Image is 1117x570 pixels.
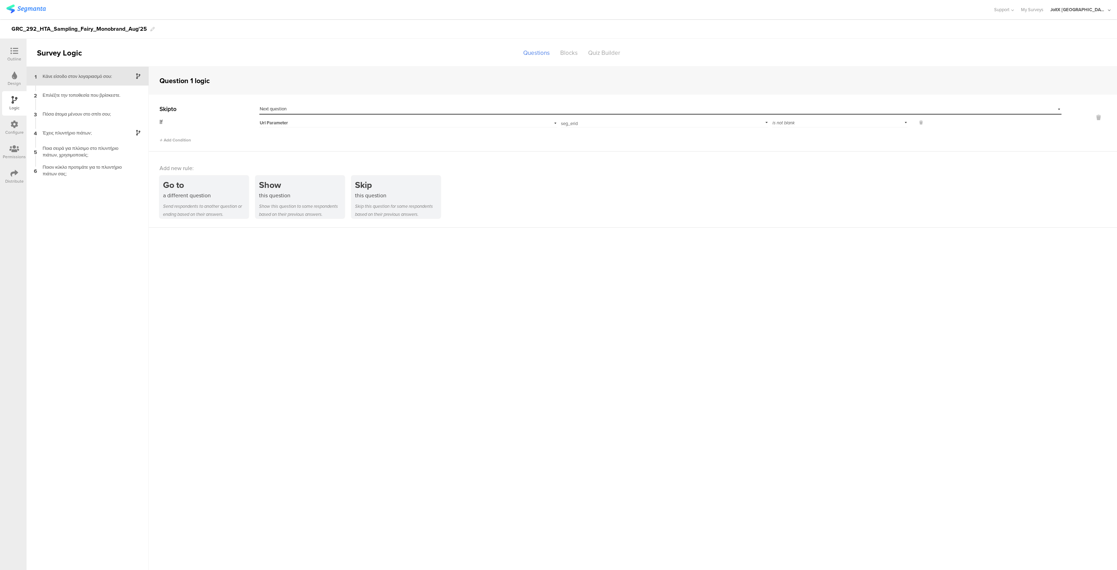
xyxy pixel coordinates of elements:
div: Outline [7,56,21,62]
div: Add new rule: [160,164,1107,172]
div: Distribute [5,178,24,184]
div: Skip this question for some respondents based on their previous answers. [355,202,441,218]
div: Question 1 logic [160,75,210,86]
span: Add Condition [160,137,191,143]
img: segmanta logo [6,5,46,13]
span: is not blank [772,119,795,126]
div: Show this question to some respondents based on their previous answers. [259,202,345,218]
div: Go to [163,178,249,191]
div: Survey Logic [27,47,107,59]
div: Quiz Builder [583,47,626,59]
div: Blocks [555,47,583,59]
span: to [171,105,177,114]
div: this question [355,191,441,199]
div: Show [259,178,345,191]
span: Url Parameter [260,120,288,126]
input: Select or type... [561,117,765,127]
span: 4 [34,129,37,137]
span: 1 [35,72,37,80]
div: Ποιον κύκλο προτιμάτε για το πλυντήριο πιάτων σας; [38,164,126,177]
div: Πόσα άτομα μένουν στο σπίτι σου; [38,111,126,117]
div: Design [8,80,21,87]
div: Επιλέξτε την τοποθεσία που βρίσκεστε. [38,92,126,98]
div: Permissions [3,154,26,160]
div: Έχεις πλυντήριο πιάτων; [38,130,126,136]
span: 6 [34,167,37,174]
div: Questions [518,47,555,59]
span: 2 [34,91,37,99]
div: a different question [163,191,249,199]
div: Configure [5,129,24,136]
div: Logic [9,105,20,111]
div: If [160,118,259,126]
div: this question [259,191,345,199]
span: Next question [260,105,287,112]
div: GRC_292_HTA_Sampling_Fairy_Monobrand_Aug'25 [12,23,147,35]
span: 3 [34,110,37,118]
span: Support [994,6,1009,13]
div: Send respondents to another question or ending based on their answers. [163,202,249,218]
span: Skip [160,105,171,114]
div: JoltX [GEOGRAPHIC_DATA] [1050,6,1106,13]
div: Ποια σειρά για πλύσιμο στο πλυντήριο πιάτων, χρησιμοποιείς; [38,145,126,158]
div: Skip [355,178,441,191]
span: 5 [34,148,37,155]
div: Κάνε είσοδο στον λογαριασμό σου: [38,73,126,80]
